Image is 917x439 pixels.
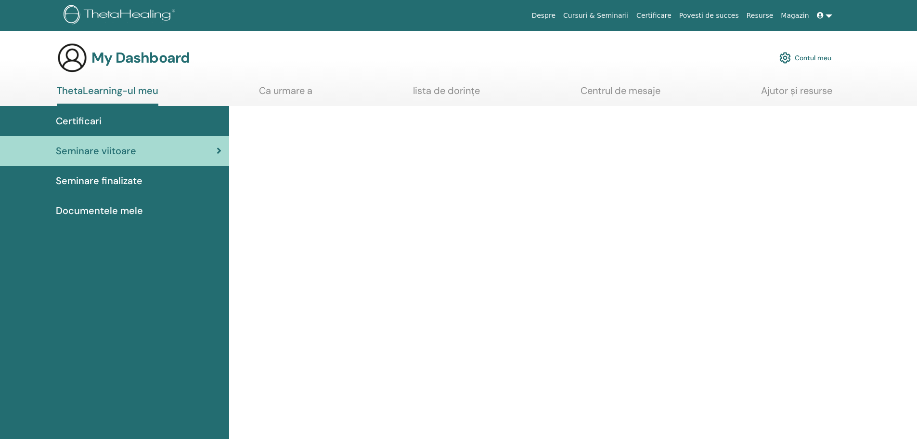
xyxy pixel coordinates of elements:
[779,50,791,66] img: cog.svg
[56,144,136,158] span: Seminare viitoare
[57,42,88,73] img: generic-user-icon.jpg
[259,85,312,104] a: Ca urmare a
[779,47,831,68] a: Contul meu
[56,173,142,188] span: Seminare finalizate
[56,114,102,128] span: Certificari
[559,7,633,25] a: Cursuri & Seminarii
[633,7,675,25] a: Certificare
[91,49,190,67] h3: My Dashboard
[528,7,559,25] a: Despre
[56,203,143,218] span: Documentele mele
[743,7,777,25] a: Resurse
[675,7,743,25] a: Povesti de succes
[64,5,179,27] img: logo.png
[761,85,832,104] a: Ajutor și resurse
[581,85,660,104] a: Centrul de mesaje
[777,7,813,25] a: Magazin
[413,85,480,104] a: lista de dorințe
[57,85,158,106] a: ThetaLearning-ul meu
